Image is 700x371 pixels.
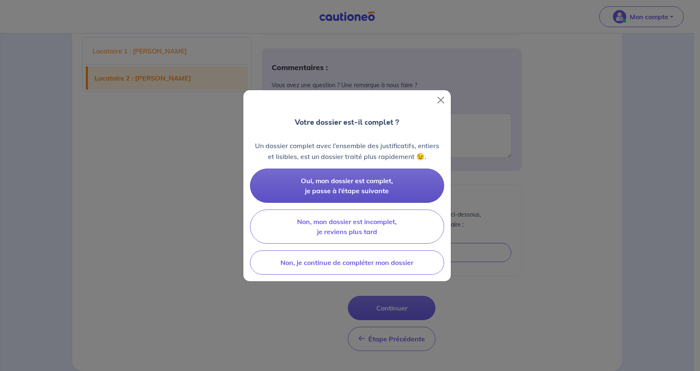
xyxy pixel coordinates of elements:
button: Oui, mon dossier est complet, je passe à l’étape suivante [250,169,444,203]
span: Non, je continue de compléter mon dossier [280,258,413,267]
span: Non, mon dossier est incomplet, je reviens plus tard [297,217,397,236]
span: Oui, mon dossier est complet, je passe à l’étape suivante [301,177,393,195]
button: Close [434,93,447,107]
button: Non, mon dossier est incomplet, je reviens plus tard [250,209,444,244]
p: Un dossier complet avec l’ensemble des justificatifs, entiers et lisibles, est un dossier traité ... [250,140,444,162]
p: Votre dossier est-il complet ? [295,117,399,128]
button: Non, je continue de compléter mon dossier [250,250,444,275]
